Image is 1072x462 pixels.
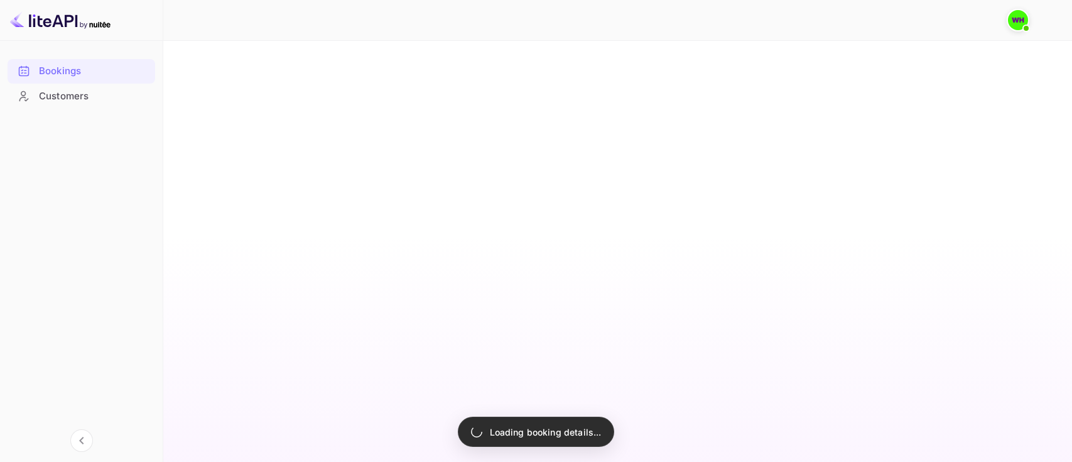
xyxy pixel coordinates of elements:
[39,64,149,79] div: Bookings
[70,429,93,452] button: Collapse navigation
[8,84,155,107] a: Customers
[39,89,149,104] div: Customers
[8,59,155,84] div: Bookings
[1008,10,1028,30] img: walid harrass
[10,10,111,30] img: LiteAPI logo
[8,84,155,109] div: Customers
[8,59,155,82] a: Bookings
[490,426,602,439] p: Loading booking details...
